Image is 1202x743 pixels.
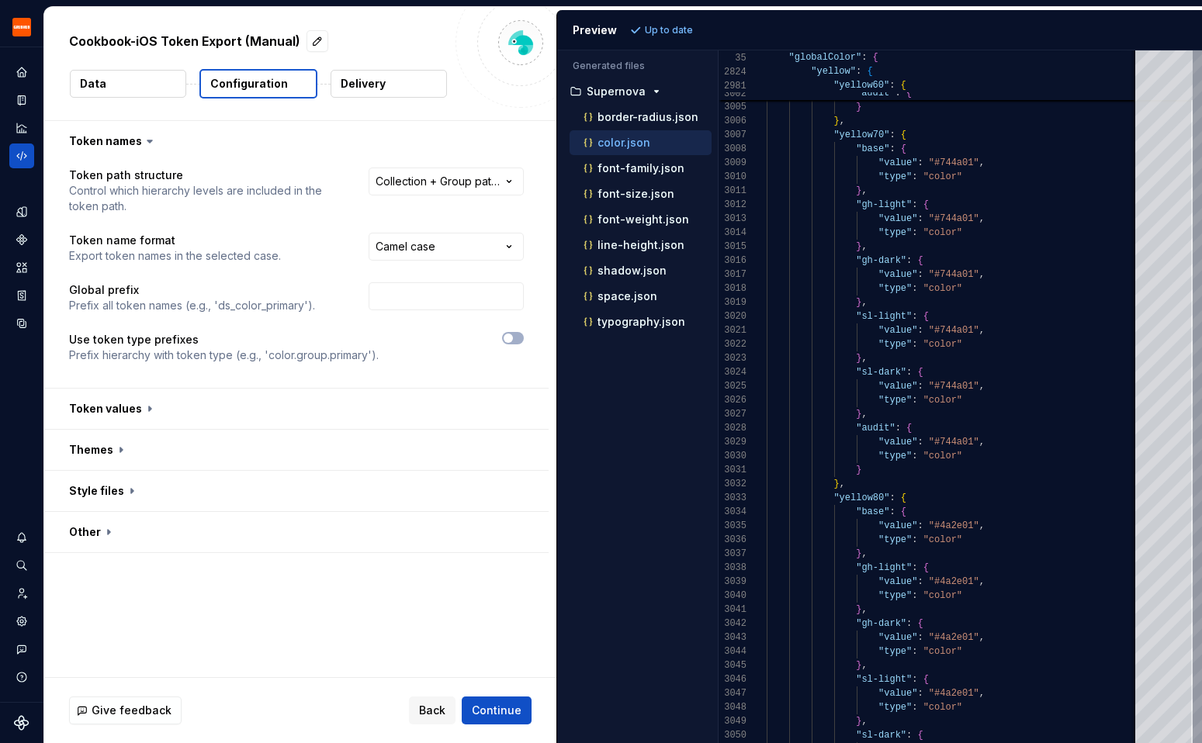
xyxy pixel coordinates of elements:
[598,213,689,226] p: font-weight.json
[719,170,746,184] div: 3010
[912,339,917,350] span: :
[917,520,923,531] span: :
[70,70,186,98] button: Data
[917,688,923,699] span: :
[979,325,984,336] span: ,
[69,183,341,214] p: Control which hierarchy levels are included in the token path.
[979,576,984,587] span: ,
[598,290,657,302] p: space.json
[861,409,867,420] span: ,
[861,185,867,196] span: ,
[9,116,34,140] a: Analytics
[929,213,979,224] span: "#744a01"
[719,547,746,561] div: 3037
[462,696,532,724] button: Continue
[719,337,746,351] div: 3022
[929,269,979,280] span: "#744a01"
[570,160,712,177] button: font-family.json
[856,730,906,741] span: "sl-dark"
[719,323,746,337] div: 3021
[979,213,984,224] span: ,
[979,437,984,448] span: ,
[9,199,34,224] div: Design tokens
[856,199,912,210] span: "gh-light"
[570,134,712,151] button: color.json
[719,254,746,268] div: 3016
[811,66,856,77] span: "yellow"
[878,283,912,294] span: "type"
[912,646,917,657] span: :
[923,283,961,294] span: "color"
[9,609,34,634] a: Settings
[719,714,746,728] div: 3049
[912,562,917,573] span: :
[570,313,712,330] button: typography.json
[878,520,917,531] span: "value"
[9,143,34,168] a: Code automation
[92,703,171,718] span: Give feedback
[719,268,746,282] div: 3017
[912,395,917,406] span: :
[856,367,906,378] span: "sl-dark"
[573,22,617,38] div: Preview
[9,283,34,308] a: Storybook stories
[833,116,839,126] span: }
[719,533,746,547] div: 3036
[979,688,984,699] span: ,
[409,696,456,724] button: Back
[979,269,984,280] span: ,
[878,451,912,461] span: "type"
[719,65,746,79] span: 2824
[912,199,917,210] span: :
[9,88,34,112] a: Documentation
[929,632,979,643] span: "#4a2e01"
[719,435,746,449] div: 3029
[923,171,961,182] span: "color"
[9,581,34,606] div: Invite team
[895,423,900,434] span: :
[719,603,746,617] div: 3041
[856,353,861,364] span: }
[861,353,867,364] span: ,
[917,576,923,587] span: :
[69,332,379,347] p: Use token type prefixes
[923,562,928,573] span: {
[719,645,746,658] div: 3044
[9,553,34,578] div: Search ⌘K
[839,116,844,126] span: ,
[598,111,698,123] p: border-radius.json
[331,70,447,98] button: Delivery
[878,381,917,392] span: "value"
[923,590,961,601] span: "color"
[901,492,906,503] span: {
[9,311,34,336] a: Data sources
[9,525,34,550] button: Notifications
[833,492,889,503] span: "yellow80"
[923,451,961,461] span: "color"
[861,297,867,308] span: ,
[570,185,712,202] button: font-size.json
[719,212,746,226] div: 3013
[570,237,712,254] button: line-height.json
[719,519,746,533] div: 3035
[210,76,288,92] p: Configuration
[917,213,923,224] span: :
[856,311,912,322] span: "sl-light"
[856,297,861,308] span: }
[917,618,923,629] span: {
[9,227,34,252] a: Components
[719,351,746,365] div: 3023
[9,60,34,85] div: Home
[878,576,917,587] span: "value"
[912,534,917,545] span: :
[873,52,878,63] span: {
[856,409,861,420] span: }
[878,632,917,643] span: "value"
[917,381,923,392] span: :
[906,88,912,98] span: {
[69,298,315,313] p: Prefix all token names (e.g., 'ds_color_primary').
[979,520,984,531] span: ,
[719,87,746,101] span: 3002
[878,395,912,406] span: "type"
